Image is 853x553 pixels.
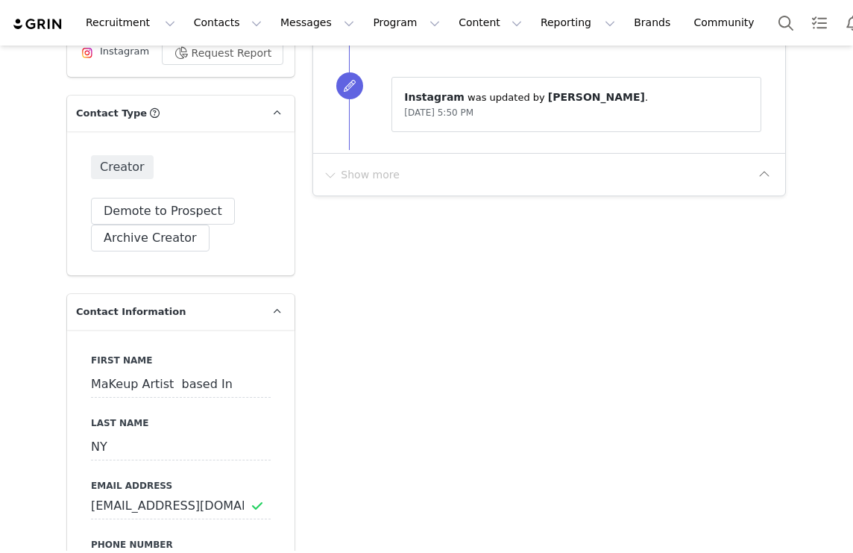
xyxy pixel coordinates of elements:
button: Program [364,6,449,40]
button: Reporting [532,6,624,40]
input: Email Address [91,493,271,519]
button: Contacts [185,6,271,40]
label: Email Address [91,479,271,493]
span: Creator [91,155,154,179]
button: Content [450,6,531,40]
img: grin logo [12,17,64,31]
a: Community [685,6,770,40]
button: Demote to Prospect [91,198,235,225]
label: First Name [91,354,271,367]
body: Rich Text Area. Press ALT-0 for help. [12,12,421,28]
span: Contact Type [76,106,147,121]
a: Brands [625,6,684,40]
img: instagram.svg [81,47,93,59]
button: Archive Creator [91,225,210,251]
span: Contact Information [76,304,186,319]
label: Phone Number [91,538,271,552]
span: [PERSON_NAME] [548,91,645,103]
button: Show more [322,163,400,187]
label: Last Name [91,416,271,430]
button: Request Report [162,41,284,65]
a: Tasks [803,6,836,40]
button: Messages [271,6,363,40]
span: Instagram [404,91,465,103]
button: Search [769,6,802,40]
span: [DATE] 5:50 PM [404,107,473,118]
p: ⁨ ⁩ was updated by ⁨ ⁩. [404,90,749,105]
div: Instagram [78,44,149,62]
button: Recruitment [77,6,184,40]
